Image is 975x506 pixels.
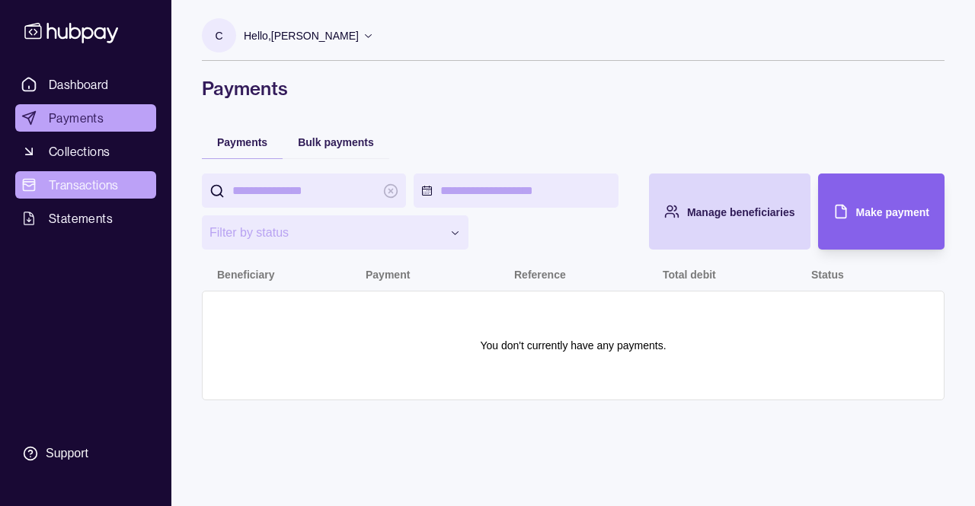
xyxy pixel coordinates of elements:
span: Transactions [49,176,119,194]
span: Payments [217,136,267,148]
p: Status [811,269,844,281]
button: Manage beneficiaries [649,173,810,250]
div: Support [46,445,88,462]
a: Payments [15,104,156,132]
p: Beneficiary [217,269,274,281]
p: C [215,27,222,44]
span: Collections [49,142,110,161]
span: Statements [49,209,113,228]
h1: Payments [202,76,945,100]
span: Payments [49,109,104,127]
a: Support [15,438,156,469]
span: Bulk payments [298,136,374,148]
input: search [232,173,376,208]
p: You don't currently have any payments. [480,337,666,354]
span: Manage beneficiaries [687,206,795,218]
span: Dashboard [49,75,109,94]
p: Hello, [PERSON_NAME] [244,27,359,44]
a: Transactions [15,171,156,199]
button: Make payment [818,173,945,250]
p: Payment [366,269,410,281]
p: Total debit [663,269,716,281]
a: Statements [15,205,156,232]
span: Make payment [856,206,929,218]
p: Reference [514,269,566,281]
a: Dashboard [15,71,156,98]
a: Collections [15,138,156,165]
